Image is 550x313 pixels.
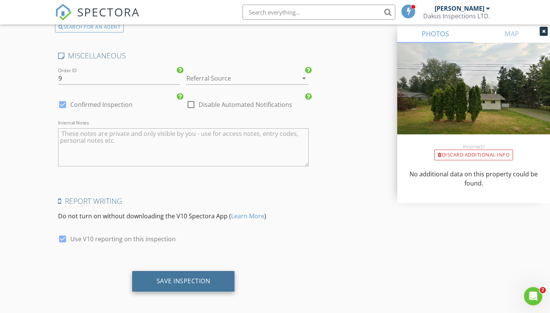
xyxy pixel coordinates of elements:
[397,24,474,43] a: PHOTOS
[397,144,550,150] div: Incorrect?
[199,101,292,108] label: Disable Automated Notifications
[474,24,550,43] a: MAP
[70,235,176,243] label: Use V10 reporting on this inspection
[55,10,140,26] a: SPECTORA
[434,150,513,160] div: Discard Additional info
[58,128,309,166] textarea: Internal Notes
[243,5,395,20] input: Search everything...
[299,74,309,83] i: arrow_drop_down
[157,277,210,285] div: Save Inspection
[58,211,309,221] p: Do not turn on without downloading the V10 Spectora App ( )
[397,43,550,153] img: streetview
[70,101,133,108] label: Confirmed Inspection
[231,212,264,220] a: Learn More
[540,287,546,293] span: 2
[423,12,490,20] div: Dakus Inspections LTD.
[524,287,542,305] iframe: Intercom live chat
[77,4,140,20] span: SPECTORA
[435,5,484,12] div: [PERSON_NAME]
[58,51,309,61] h4: MISCELLANEOUS
[406,169,541,188] p: No additional data on this property could be found.
[58,196,309,206] h4: Report Writing
[55,4,72,21] img: The Best Home Inspection Software - Spectora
